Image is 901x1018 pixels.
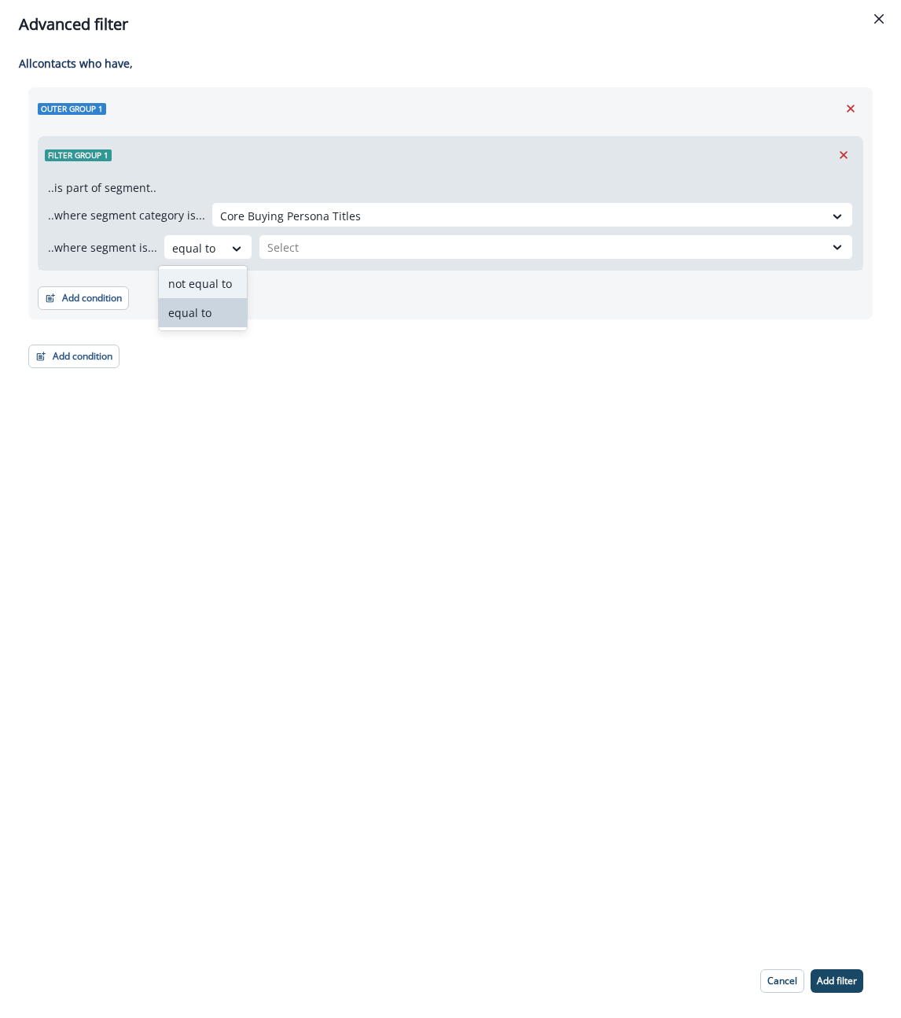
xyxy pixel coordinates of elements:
[19,13,882,36] div: Advanced filter
[831,143,856,167] button: Remove
[19,55,873,72] p: All contact s who have,
[45,149,112,161] span: Filter group 1
[817,976,857,987] p: Add filter
[811,969,863,993] button: Add filter
[767,976,797,987] p: Cancel
[38,103,106,115] span: Outer group 1
[48,179,156,196] p: ..is part of segment..
[48,207,205,223] p: ..where segment category is...
[28,345,120,368] button: Add condition
[38,286,129,310] button: Add condition
[760,969,804,993] button: Cancel
[866,6,892,31] button: Close
[48,239,157,256] p: ..where segment is...
[159,269,246,298] div: not equal to
[838,97,863,120] button: Remove
[159,298,246,327] div: equal to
